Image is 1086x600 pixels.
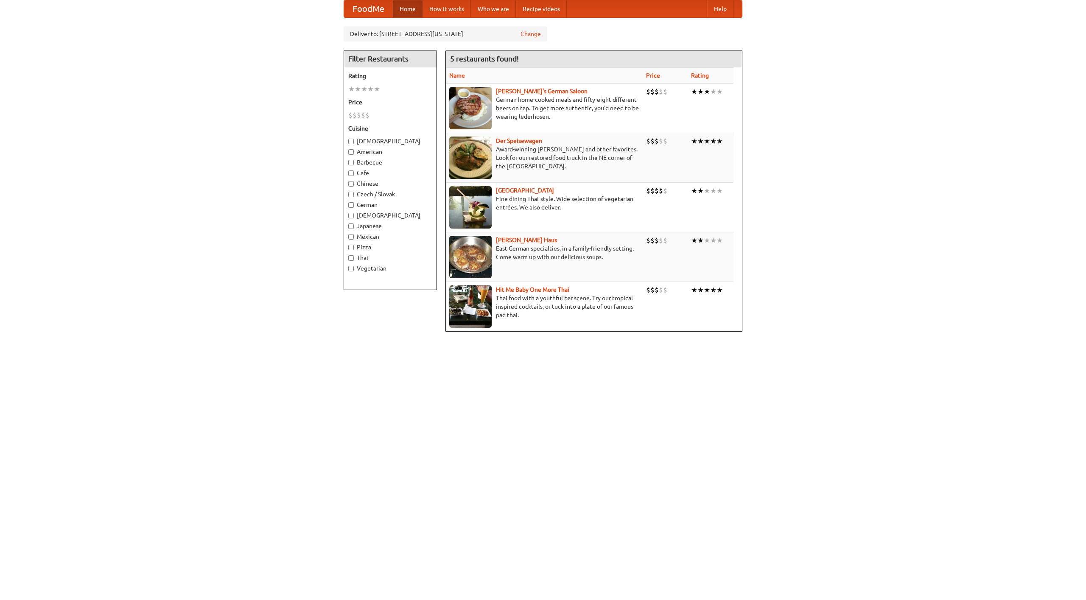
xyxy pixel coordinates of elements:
p: East German specialties, in a family-friendly setting. Come warm up with our delicious soups. [449,244,639,261]
li: $ [650,186,655,195]
li: $ [361,111,365,120]
a: [PERSON_NAME]'s German Saloon [496,88,588,95]
li: $ [655,186,659,195]
a: Price [646,72,660,79]
li: ★ [717,186,723,195]
li: $ [663,87,667,96]
li: ★ [704,186,710,195]
li: ★ [717,285,723,295]
li: $ [659,285,663,295]
h5: Price [348,98,432,106]
li: ★ [717,236,723,245]
a: How it works [423,0,471,17]
p: Fine dining Thai-style. Wide selection of vegetarian entrées. We also deliver. [449,195,639,212]
input: Mexican [348,234,354,240]
img: esthers.jpg [449,87,492,129]
label: Thai [348,254,432,262]
input: Thai [348,255,354,261]
a: Who we are [471,0,516,17]
li: ★ [691,87,697,96]
li: ★ [710,137,717,146]
li: $ [655,285,659,295]
li: $ [655,137,659,146]
li: $ [650,87,655,96]
a: Recipe videos [516,0,567,17]
label: Japanese [348,222,432,230]
img: kohlhaus.jpg [449,236,492,278]
li: ★ [691,186,697,195]
li: ★ [704,87,710,96]
a: Hit Me Baby One More Thai [496,286,569,293]
li: ★ [691,236,697,245]
li: $ [646,285,650,295]
input: American [348,149,354,155]
li: $ [365,111,369,120]
input: Chinese [348,181,354,187]
li: $ [655,87,659,96]
label: Vegetarian [348,264,432,273]
input: Cafe [348,170,354,176]
p: Award-winning [PERSON_NAME] and other favorites. Look for our restored food truck in the NE corne... [449,145,639,170]
label: American [348,148,432,156]
img: babythai.jpg [449,285,492,328]
li: ★ [691,285,697,295]
li: $ [353,111,357,120]
a: FoodMe [344,0,393,17]
li: ★ [348,84,355,94]
li: $ [650,137,655,146]
li: $ [659,87,663,96]
div: Deliver to: [STREET_ADDRESS][US_STATE] [344,26,547,42]
li: ★ [717,137,723,146]
li: ★ [704,137,710,146]
label: Chinese [348,179,432,188]
li: ★ [710,236,717,245]
li: ★ [697,236,704,245]
li: $ [659,137,663,146]
label: Barbecue [348,158,432,167]
li: ★ [691,137,697,146]
li: $ [646,87,650,96]
p: German home-cooked meals and fifty-eight different beers on tap. To get more authentic, you'd nee... [449,95,639,121]
li: ★ [704,285,710,295]
li: ★ [697,186,704,195]
input: Barbecue [348,160,354,165]
label: [DEMOGRAPHIC_DATA] [348,137,432,145]
label: German [348,201,432,209]
li: $ [659,186,663,195]
img: speisewagen.jpg [449,137,492,179]
li: ★ [374,84,380,94]
a: Home [393,0,423,17]
li: $ [663,236,667,245]
li: $ [646,137,650,146]
label: Czech / Slovak [348,190,432,198]
li: ★ [361,84,367,94]
li: $ [663,186,667,195]
input: Czech / Slovak [348,192,354,197]
li: ★ [717,87,723,96]
img: satay.jpg [449,186,492,229]
h5: Cuisine [348,124,432,133]
li: $ [650,236,655,245]
li: $ [348,111,353,120]
a: Help [707,0,733,17]
li: ★ [355,84,361,94]
li: $ [357,111,361,120]
li: $ [655,236,659,245]
li: $ [663,137,667,146]
li: ★ [710,285,717,295]
a: [PERSON_NAME] Haus [496,237,557,243]
input: [DEMOGRAPHIC_DATA] [348,213,354,218]
li: ★ [697,137,704,146]
li: $ [663,285,667,295]
li: ★ [697,87,704,96]
ng-pluralize: 5 restaurants found! [450,55,519,63]
a: [GEOGRAPHIC_DATA] [496,187,554,194]
input: Japanese [348,223,354,229]
li: ★ [710,87,717,96]
a: Rating [691,72,709,79]
li: $ [646,236,650,245]
a: Change [521,30,541,38]
input: German [348,202,354,208]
